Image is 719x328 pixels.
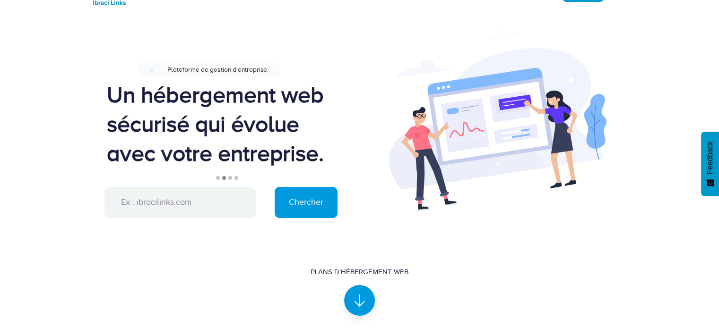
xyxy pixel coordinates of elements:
[167,66,268,73] span: Plateforme de gestion d'entreprise.
[672,281,708,317] iframe: Drift Widget Chat Controller
[104,187,256,218] input: Ex : ibracilinks.com
[107,80,346,168] div: Un hébergement web sécurisé qui évolue avec votre entreprise.
[275,187,338,218] input: Chercher
[701,132,719,196] button: Feedback - Afficher l’enquête
[706,141,714,174] span: Feedback
[137,59,315,80] a: NouveauPlateforme de gestion d'entreprise.
[311,267,408,308] a: Plans d'hébergement Web
[311,267,408,277] div: Plans d'hébergement Web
